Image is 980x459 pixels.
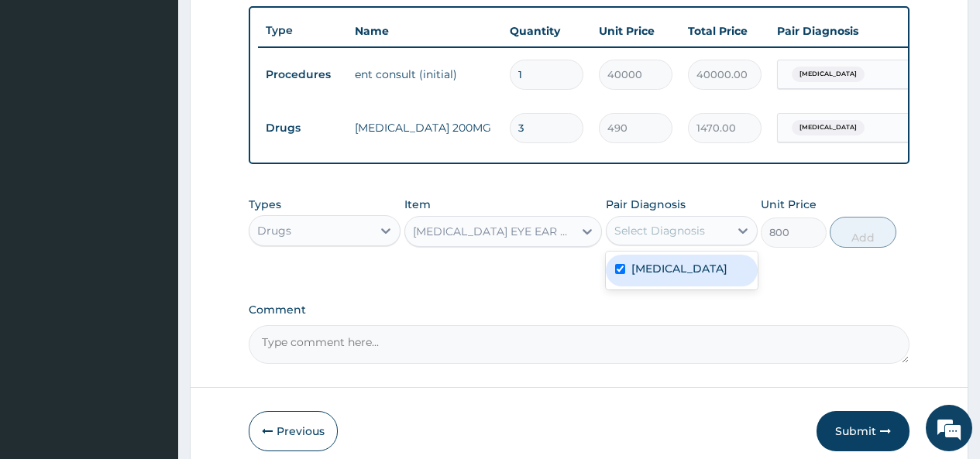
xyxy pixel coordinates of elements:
button: Previous [249,411,338,451]
td: ent consult (initial) [347,59,502,90]
div: Minimize live chat window [254,8,291,45]
th: Pair Diagnosis [769,15,940,46]
label: Pair Diagnosis [606,197,686,212]
th: Quantity [502,15,591,46]
button: Add [830,217,896,248]
label: Types [249,198,281,211]
label: Comment [249,303,910,317]
td: [MEDICAL_DATA] 200MG [347,112,502,143]
span: [MEDICAL_DATA] [792,120,865,135]
div: Drugs [257,223,291,238]
div: [MEDICAL_DATA] EYE EAR DROP1 BOT [413,224,576,239]
th: Type [258,16,347,45]
button: Submit [817,411,910,451]
td: Procedures [258,60,347,89]
label: Item [404,197,431,212]
span: [MEDICAL_DATA] [792,67,865,82]
div: Select Diagnosis [614,223,705,238]
th: Name [347,15,502,46]
label: Unit Price [761,197,817,212]
textarea: Type your message and hit 'Enter' [8,300,295,354]
td: Drugs [258,114,347,142]
th: Unit Price [591,15,680,46]
div: Chat with us now [81,87,260,107]
label: [MEDICAL_DATA] [631,261,727,276]
span: We're online! [90,133,214,289]
th: Total Price [680,15,769,46]
img: d_794563401_company_1708531726252_794563401 [29,77,63,116]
